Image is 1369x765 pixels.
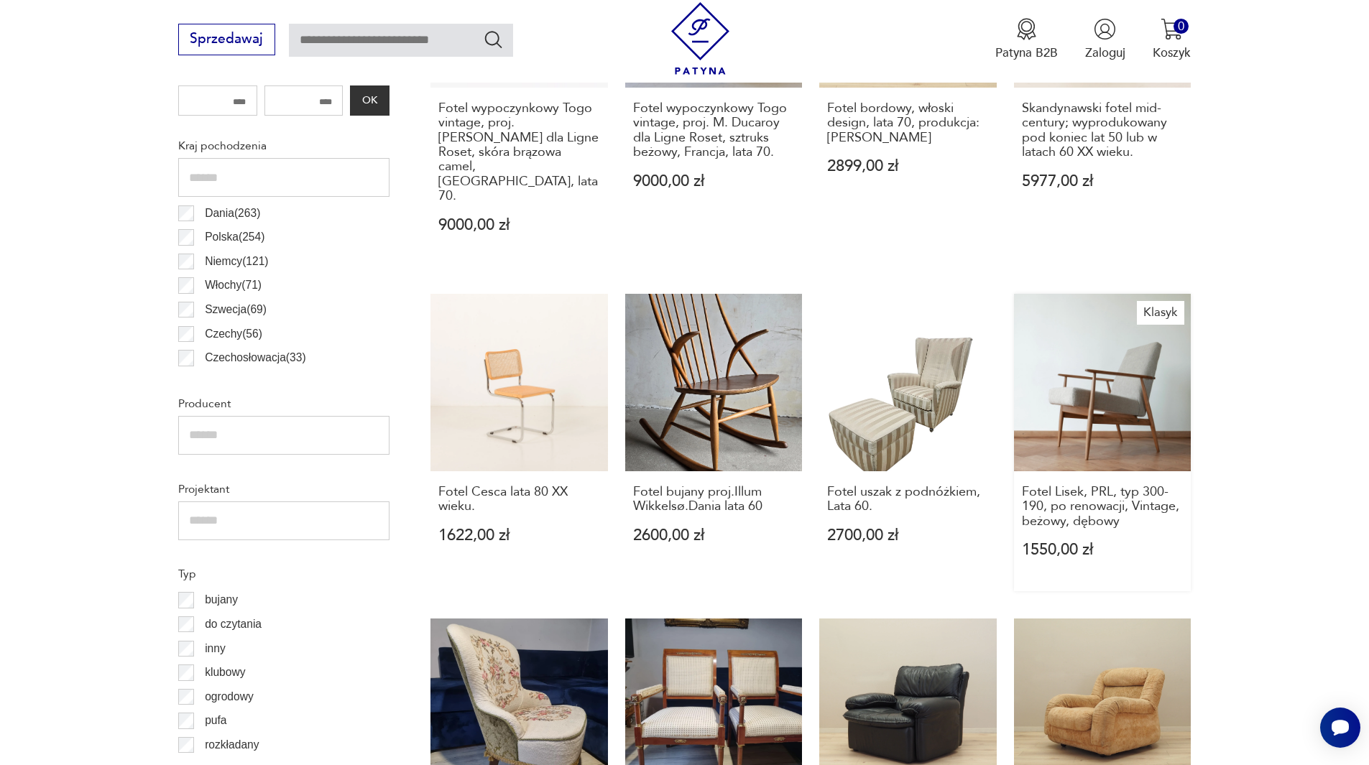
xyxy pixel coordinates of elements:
button: 0Koszyk [1153,18,1191,61]
p: klubowy [205,663,245,682]
h3: Fotel Cesca lata 80 XX wieku. [438,485,600,514]
img: Ikona koszyka [1161,18,1183,40]
p: pufa [205,711,226,730]
p: inny [205,639,226,658]
p: 2600,00 zł [633,528,795,543]
button: OK [350,85,389,116]
button: Patyna B2B [995,18,1058,61]
p: Czechosłowacja ( 33 ) [205,348,305,367]
p: Dania ( 263 ) [205,204,260,223]
a: Fotel bujany proj.Illum Wikkelsø.Dania lata 60Fotel bujany proj.Illum Wikkelsø.Dania lata 602600,... [625,294,803,591]
button: Szukaj [483,29,504,50]
p: 9000,00 zł [438,218,600,233]
p: Typ [178,565,390,583]
h3: Fotel bujany proj.Illum Wikkelsø.Dania lata 60 [633,485,795,514]
h3: Fotel uszak z podnóżkiem, Lata 60. [827,485,989,514]
p: Czechy ( 56 ) [205,325,262,343]
h3: Fotel Lisek, PRL, typ 300-190, po renowacji, Vintage, beżowy, dębowy [1022,485,1184,529]
p: 5977,00 zł [1022,174,1184,189]
p: Norwegia ( 26 ) [205,373,272,391]
a: Sprzedawaj [178,34,275,46]
p: bujany [205,590,238,609]
p: Producent [178,394,390,413]
img: Ikona medalu [1015,18,1038,40]
div: 0 [1174,19,1189,34]
h3: Fotel bordowy, włoski design, lata 70, produkcja: [PERSON_NAME] [827,101,989,145]
p: Patyna B2B [995,45,1058,61]
p: do czytania [205,615,262,634]
a: Fotel Cesca lata 80 XX wieku.Fotel Cesca lata 80 XX wieku.1622,00 zł [430,294,608,591]
p: 1550,00 zł [1022,542,1184,557]
h3: Fotel wypoczynkowy Togo vintage, proj. M. Ducaroy dla Ligne Roset, sztruks beżowy, Francja, lata 70. [633,101,795,160]
h3: Skandynawski fotel mid-century; wyprodukowany pod koniec lat 50 lub w latach 60 XX wieku. [1022,101,1184,160]
p: Kraj pochodzenia [178,136,390,155]
p: Szwecja ( 69 ) [205,300,267,319]
p: rozkładany [205,736,259,754]
p: 9000,00 zł [633,174,795,189]
img: Ikonka użytkownika [1094,18,1116,40]
button: Sprzedawaj [178,24,275,55]
p: 2700,00 zł [827,528,989,543]
p: Projektant [178,480,390,499]
p: ogrodowy [205,687,254,706]
p: 2899,00 zł [827,159,989,174]
h3: Fotel wypoczynkowy Togo vintage, proj. [PERSON_NAME] dla Ligne Roset, skóra brązowa camel, [GEOGR... [438,101,600,204]
p: Zaloguj [1085,45,1125,61]
p: Niemcy ( 121 ) [205,252,268,271]
iframe: Smartsupp widget button [1320,708,1360,748]
a: Ikona medaluPatyna B2B [995,18,1058,61]
p: Polska ( 254 ) [205,228,264,246]
img: Patyna - sklep z meblami i dekoracjami vintage [664,2,737,75]
p: Włochy ( 71 ) [205,276,262,295]
button: Zaloguj [1085,18,1125,61]
p: Koszyk [1153,45,1191,61]
a: Fotel uszak z podnóżkiem, Lata 60.Fotel uszak z podnóżkiem, Lata 60.2700,00 zł [819,294,997,591]
p: 1622,00 zł [438,528,600,543]
a: KlasykFotel Lisek, PRL, typ 300-190, po renowacji, Vintage, beżowy, dębowyFotel Lisek, PRL, typ 3... [1014,294,1191,591]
